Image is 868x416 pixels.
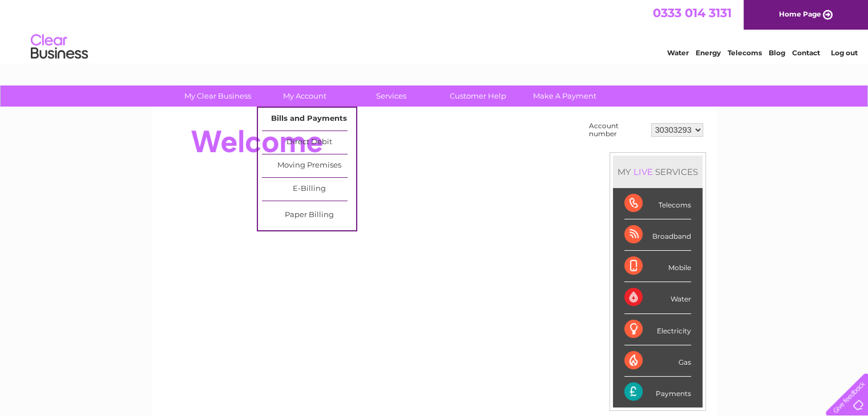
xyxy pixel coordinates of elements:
a: Moving Premises [262,154,356,177]
a: Contact [792,48,820,57]
td: Account number [586,119,648,141]
div: Telecoms [624,188,691,219]
a: Make A Payment [518,85,612,107]
div: Payments [624,377,691,407]
a: Blog [769,48,785,57]
img: logo.png [30,30,88,64]
div: Water [624,282,691,313]
a: Direct Debit [262,131,356,154]
a: My Account [257,85,352,107]
div: MY SERVICES [613,156,703,188]
div: Mobile [624,251,691,282]
a: Energy [696,48,721,57]
a: Bills and Payments [262,108,356,130]
a: Customer Help [431,85,525,107]
div: Clear Business is a trading name of Verastar Limited (registered in [GEOGRAPHIC_DATA] No. 3667643... [165,6,704,55]
a: E-Billing [262,178,356,201]
div: Gas [624,345,691,377]
div: Electricity [624,314,691,345]
div: Broadband [624,219,691,251]
a: 0333 014 3131 [653,6,732,20]
a: Telecoms [728,48,762,57]
div: LIVE [631,166,655,177]
a: My Clear Business [171,85,265,107]
a: Services [344,85,438,107]
a: Log out [830,48,857,57]
a: Paper Billing [262,204,356,227]
a: Water [667,48,689,57]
